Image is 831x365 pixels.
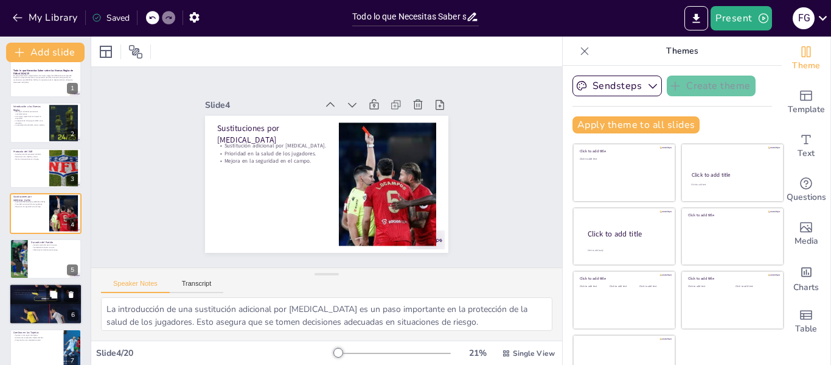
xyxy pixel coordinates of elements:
[13,74,78,81] p: En esta presentación, exploraremos las nuevas reglas del fútbol para la temporada 2024/25, incluy...
[782,37,830,80] div: Change the overall theme
[788,103,825,116] span: Template
[67,264,78,275] div: 5
[688,285,726,288] div: Click to add text
[13,201,46,204] p: Sustitución adicional por [MEDICAL_DATA].
[31,241,78,244] p: Duración del Partido
[9,8,83,27] button: My Library
[13,335,60,337] p: Ajustes en las reglas de tarjetas.
[513,349,555,358] span: Single View
[13,81,78,83] p: Generated with [URL]
[67,83,78,94] div: 1
[793,281,819,294] span: Charts
[782,300,830,344] div: Add a table
[13,339,60,341] p: Fomento de una competencia justa.
[782,80,830,124] div: Add ready made slides
[217,122,327,145] p: Sustituciones por [MEDICAL_DATA]
[588,229,666,239] div: Click to add title
[13,205,46,208] p: Mejora en la seguridad en el campo.
[128,44,143,59] span: Position
[793,7,815,29] div: F G
[13,153,46,155] p: Actualización del protocolo del VAR.
[10,193,82,233] div: https://cdn.sendsteps.com/images/logo/sendsteps_logo_white.pnghttps://cdn.sendsteps.com/images/lo...
[10,57,82,97] div: 1
[795,322,817,336] span: Table
[10,102,82,143] div: https://cdn.sendsteps.com/images/logo/sendsteps_logo_white.pnghttps://cdn.sendsteps.com/images/lo...
[31,244,78,246] p: Duración estándar de 90 minutos.
[217,157,327,165] p: Mejora en la seguridad en el campo.
[580,276,667,281] div: Click to add title
[793,6,815,30] button: F G
[688,213,775,218] div: Click to add title
[13,105,46,112] p: Introducción a las Nuevas Reglas
[217,142,327,149] p: Sustitución adicional por [MEDICAL_DATA].
[10,148,82,188] div: https://cdn.sendsteps.com/images/logo/sendsteps_logo_white.pnghttps://cdn.sendsteps.com/images/lo...
[13,289,78,291] p: La deportividad es esencial en el deporte.
[96,42,116,62] div: Layout
[13,294,78,296] p: Seguimiento de las reglas del juego.
[782,212,830,256] div: Add images, graphics, shapes or video
[67,219,78,230] div: 4
[92,12,130,24] div: Saved
[96,347,334,359] div: Slide 4 / 20
[101,280,170,293] button: Speaker Notes
[580,149,667,154] div: Click to add title
[692,171,773,179] div: Click to add title
[68,310,78,321] div: 6
[217,150,327,157] p: Prioridad en la salud de los jugadores.
[205,99,317,111] div: Slide 4
[352,8,466,26] input: Insert title
[792,59,820,73] span: Theme
[782,168,830,212] div: Get real-time input from your audience
[580,158,667,161] div: Click to add text
[610,285,637,288] div: Click to add text
[735,285,774,288] div: Click to add text
[13,119,46,124] p: La experiencia del juego también se ve afectada.
[13,337,60,339] p: Exclusiones temporales implementadas.
[64,287,78,302] button: Delete Slide
[711,6,771,30] button: Present
[594,37,770,66] p: Themes
[787,191,826,204] span: Questions
[13,158,46,160] p: Menos interrupciones en el juego.
[782,124,830,168] div: Add text boxes
[9,283,82,325] div: https://cdn.sendsteps.com/images/logo/sendsteps_logo_white.pnghttps://cdn.sendsteps.com/images/lo...
[10,239,82,279] div: https://cdn.sendsteps.com/images/logo/sendsteps_logo_white.pnghttps://cdn.sendsteps.com/images/lo...
[798,147,815,160] span: Text
[13,195,46,202] p: Sustituciones por [MEDICAL_DATA]
[463,347,492,359] div: 21 %
[794,235,818,248] span: Media
[639,285,667,288] div: Click to add text
[101,297,552,331] textarea: La introducción de una sustitución adicional por [MEDICAL_DATA] es un paso importante en la prote...
[691,183,772,186] div: Click to add text
[782,256,830,300] div: Add charts and graphs
[13,204,46,206] p: Prioridad en la salud de los jugadores.
[572,116,700,133] button: Apply theme to all slides
[67,129,78,140] div: 2
[13,124,46,126] p: La presentación abordará varios cambios.
[684,6,708,30] button: Export to PowerPoint
[13,150,46,154] p: Protocolo del VAR
[31,249,78,251] p: Maximización del tiempo de juego.
[13,331,60,335] p: Cambios en las Tarjetas
[667,76,756,96] button: Create theme
[13,291,78,294] p: Respeto mutuo entre jugadores.
[13,115,46,119] p: Las nuevas reglas buscan mejorar la seguridad.
[13,110,46,115] p: Las reglas de fútbol evolucionan constantemente.
[580,285,607,288] div: Click to add text
[13,286,78,289] p: Importancia de la Deportividad
[6,43,85,62] button: Add slide
[688,276,775,281] div: Click to add title
[572,76,662,96] button: Sendsteps
[67,174,78,185] div: 3
[170,280,224,293] button: Transcript
[13,155,46,158] p: Revisiones más rápidas y claras.
[588,249,664,252] div: Click to add body
[31,246,78,249] p: Posibilidad de añadir minutos.
[13,69,74,76] strong: Todo lo que Necesitas Saber sobre las Nuevas Reglas de Fútbol 2024/25
[46,287,61,302] button: Duplicate Slide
